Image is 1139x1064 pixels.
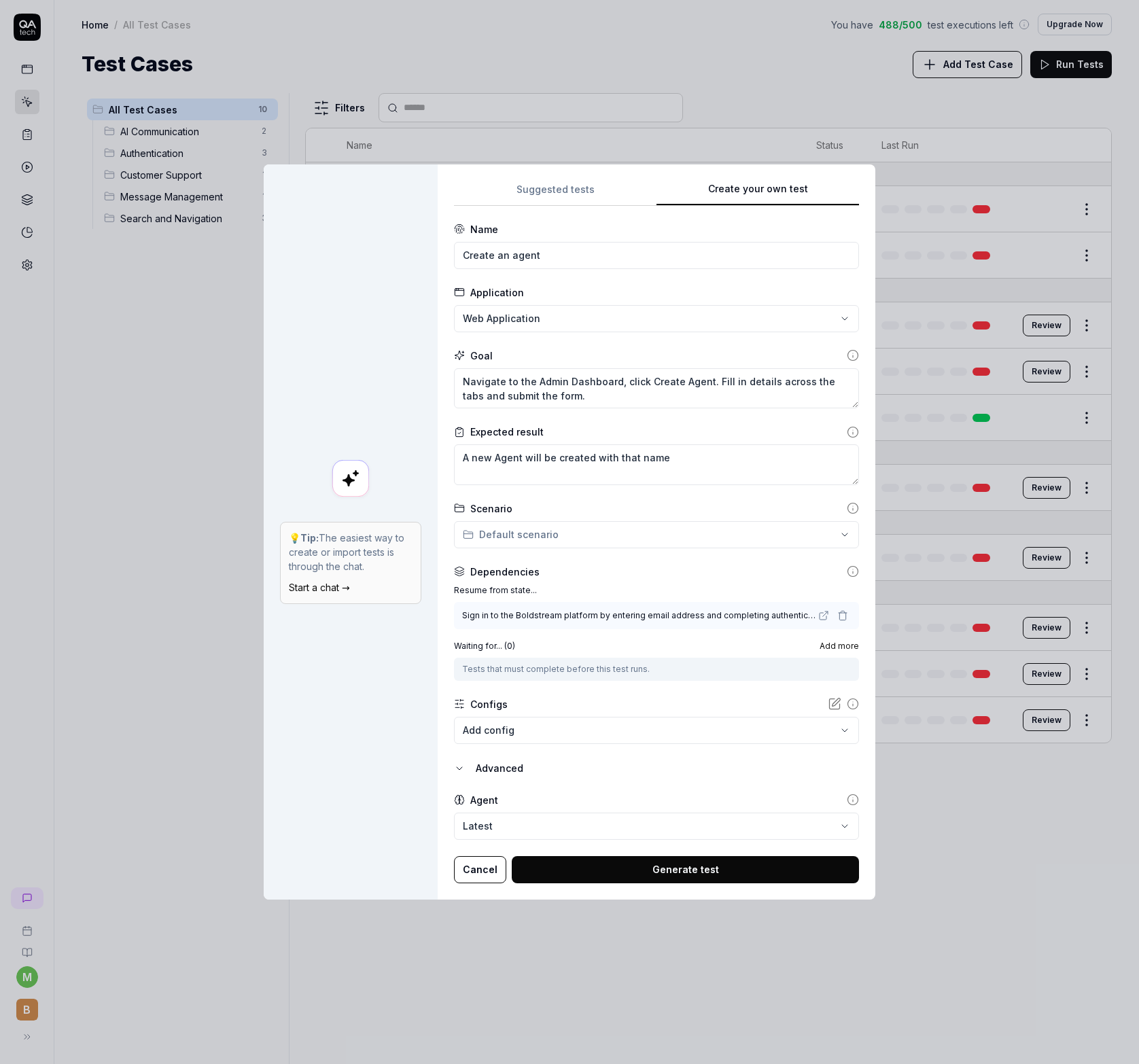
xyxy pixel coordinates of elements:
button: Generate test [512,856,859,883]
div: Tests that must complete before this test runs. [462,663,851,675]
p: 💡 The easiest way to create or import tests is through the chat. [289,531,413,573]
div: Sign in to the Boldstream platform by entering email address and completing authentication [462,609,816,622]
button: Advanced [454,760,859,777]
div: Name [470,222,498,236]
button: Remove dependency [835,607,851,624]
div: Advanced [476,760,859,777]
div: Scenario [470,501,512,516]
div: Expected result [470,425,544,439]
a: Open test in new page [816,607,832,624]
span: Add more [820,640,859,652]
strong: Tip: [300,532,319,544]
a: Start a chat → [289,582,350,593]
button: Create your own test [656,181,859,206]
div: Goal [470,349,493,363]
div: Default scenario [463,527,559,542]
div: Application [470,285,524,300]
button: Cancel [454,856,506,883]
button: Default scenario [454,521,859,548]
label: Resume from state... [454,584,859,597]
button: Web Application [454,305,859,332]
div: Dependencies [470,565,540,579]
span: Web Application [463,311,540,325]
div: Agent [470,793,498,807]
div: Configs [470,697,508,711]
button: Suggested tests [454,181,656,206]
label: Waiting for... ( 0 ) [454,640,515,652]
